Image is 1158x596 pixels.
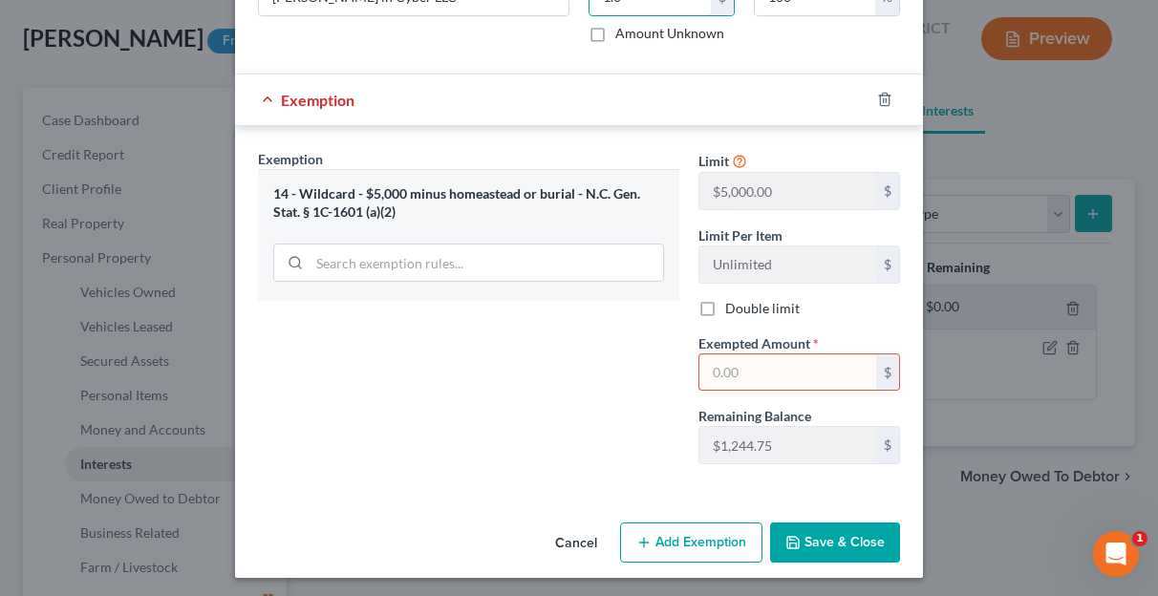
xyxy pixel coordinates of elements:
input: 0.00 [699,354,876,391]
button: Save & Close [770,522,900,563]
div: $ [876,246,899,283]
span: Limit [698,153,729,169]
input: -- [699,427,876,463]
span: Exempted Amount [698,335,810,351]
label: Double limit [725,299,800,318]
span: 1 [1132,531,1147,546]
button: Add Exemption [620,522,762,563]
div: $ [876,427,899,463]
button: Cancel [540,524,612,563]
span: Exemption [281,91,354,109]
label: Amount Unknown [615,24,724,43]
input: -- [699,173,876,209]
div: $ [876,173,899,209]
div: 14 - Wildcard - $5,000 minus homeastead or burial - N.C. Gen. Stat. § 1C-1601 (a)(2) [273,185,664,221]
div: $ [876,354,899,391]
label: Remaining Balance [698,406,811,426]
input: -- [699,246,876,283]
span: Exemption [258,151,323,167]
label: Limit Per Item [698,225,783,245]
iframe: Intercom live chat [1093,531,1139,577]
input: Search exemption rules... [310,245,663,281]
